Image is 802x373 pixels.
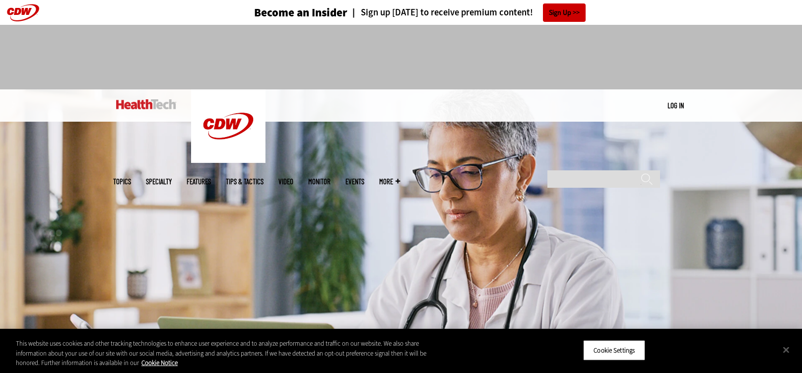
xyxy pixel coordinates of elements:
img: Home [116,99,176,109]
h3: Become an Insider [254,7,347,18]
span: Topics [113,178,131,185]
a: Events [345,178,364,185]
a: Sign Up [543,3,586,22]
a: Tips & Tactics [226,178,264,185]
button: Close [775,339,797,361]
iframe: advertisement [220,35,582,79]
a: More information about your privacy [141,359,178,367]
a: Sign up [DATE] to receive premium content! [347,8,533,17]
a: Video [278,178,293,185]
div: User menu [668,100,684,111]
a: CDW [191,155,266,165]
a: MonITor [308,178,331,185]
img: Home [191,89,266,163]
span: Specialty [146,178,172,185]
a: Features [187,178,211,185]
button: Cookie Settings [583,340,645,361]
a: Log in [668,101,684,110]
a: Become an Insider [217,7,347,18]
span: More [379,178,400,185]
div: This website uses cookies and other tracking technologies to enhance user experience and to analy... [16,339,441,368]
